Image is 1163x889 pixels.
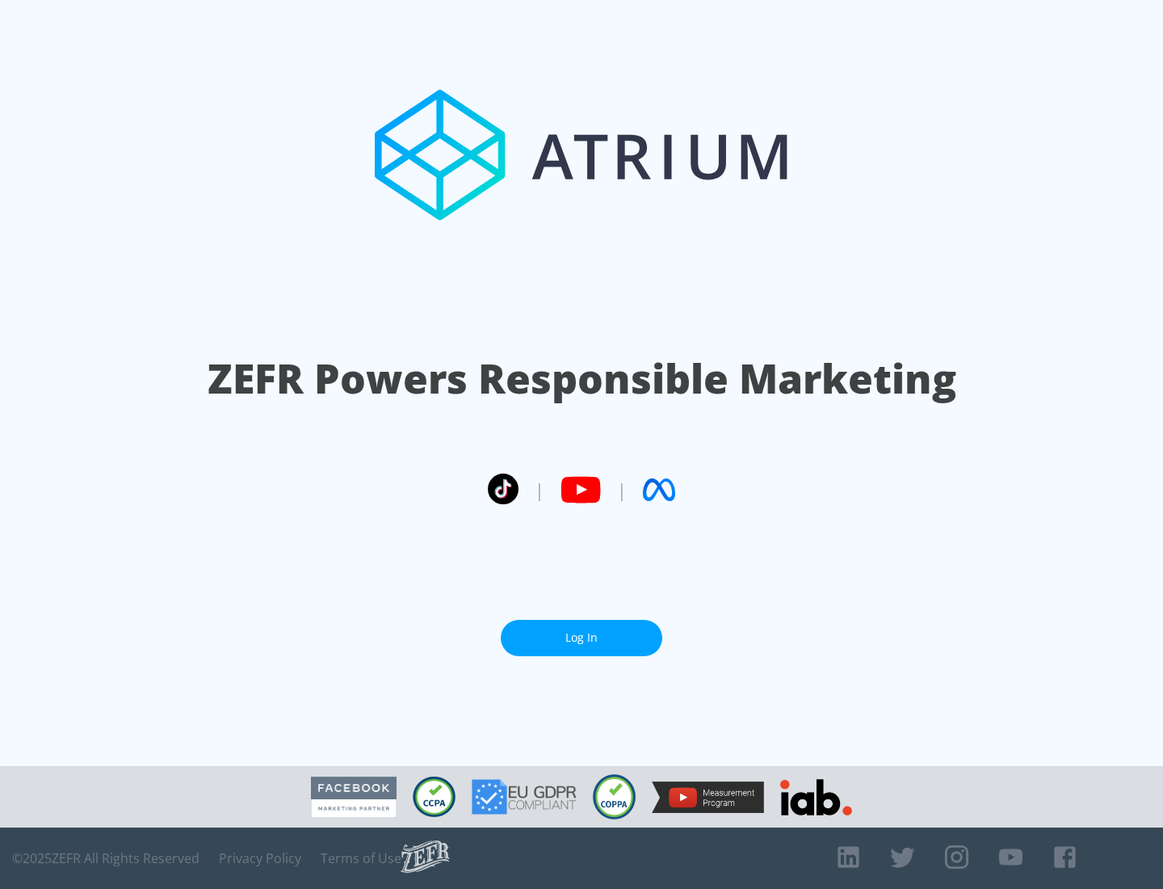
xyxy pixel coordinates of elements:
span: | [617,478,627,502]
span: | [535,478,544,502]
img: CCPA Compliant [413,777,456,817]
img: Facebook Marketing Partner [311,777,397,818]
a: Privacy Policy [219,850,301,866]
img: GDPR Compliant [472,779,577,815]
img: YouTube Measurement Program [652,782,764,813]
h1: ZEFR Powers Responsible Marketing [208,351,956,407]
a: Terms of Use [321,850,401,866]
a: Log In [501,620,662,656]
img: IAB [780,779,852,815]
span: © 2025 ZEFR All Rights Reserved [12,850,199,866]
img: COPPA Compliant [593,774,636,819]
